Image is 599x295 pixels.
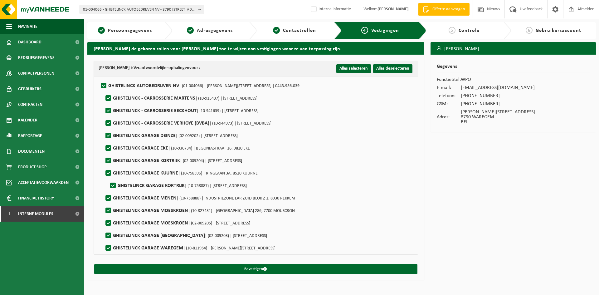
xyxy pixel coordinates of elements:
[187,27,194,34] span: 2
[18,175,69,190] span: Acceptatievoorwaarden
[18,34,41,50] span: Dashboard
[18,81,41,97] span: Gebruikers
[197,28,233,33] span: Adresgegevens
[459,28,480,33] span: Controle
[197,109,259,113] span: | (10-941639) | [STREET_ADDRESS]
[437,76,461,84] td: Functietitel:
[94,264,417,274] button: Bevestigen
[108,28,152,33] span: Persoonsgegevens
[371,28,399,33] span: Vestigingen
[205,234,267,238] span: | (02-009203) | [STREET_ADDRESS]
[283,28,316,33] span: Contactrollen
[179,84,299,88] span: | (01-004066) | [PERSON_NAME][STREET_ADDRESS] | 0443.936.039
[18,50,55,66] span: Bedrijfsgegevens
[536,28,581,33] span: Gebruikersaccount
[449,27,455,34] span: 5
[461,76,535,84] td: WPO
[18,19,37,34] span: Navigatie
[104,231,267,240] label: GHISTELINCK GARAGE [GEOGRAPHIC_DATA]
[373,64,412,73] button: Alles deselecteren
[209,121,271,126] span: | (10-944973) | [STREET_ADDRESS]
[104,169,258,178] label: GHISTELINCK GARAGE KUURNE
[104,156,242,165] label: GHISTELINCK GARAGE KORTRIJK
[83,5,196,14] span: 01-004066 - GHISTELINCK AUTOBEDRIJVEN NV - 8790 [STREET_ADDRESS][PERSON_NAME]
[188,209,295,213] span: | (10-827431) | [GEOGRAPHIC_DATA] 286, 7700 MOUSCRON
[6,206,12,222] span: I
[100,81,299,91] label: GHISTELINCK AUTOBEDRIJVEN NV
[80,5,204,14] button: 01-004066 - GHISTELINCK AUTOBEDRIJVEN NV - 8790 [STREET_ADDRESS][PERSON_NAME]
[18,97,42,112] span: Contracten
[310,5,351,14] label: Interne informatie
[99,64,200,72] div: [PERSON_NAME] is voor :
[90,27,160,34] a: 1Persoonsgegevens
[104,206,295,215] label: GHISTELINCK GARAGE MOESKROEN
[273,27,280,34] span: 3
[336,64,371,73] button: Alles selecteren
[18,66,54,81] span: Contactpersonen
[104,119,271,128] label: GHISTELINCK - CARROSSERIE VERHOYE (BVBA)
[437,64,590,72] h2: Gegevens
[104,131,238,140] label: GHISTELINCK GARAGE DEINZE
[461,92,535,100] td: [PHONE_NUMBER]
[168,146,250,151] span: | (10-936734) | BEGONIASTRAAT 16, 9810 EKE
[175,27,245,34] a: 2Adresgegevens
[98,27,105,34] span: 1
[183,246,275,251] span: | (10-811964) | [PERSON_NAME][STREET_ADDRESS]
[526,27,533,34] span: 6
[260,27,329,34] a: 3Contactrollen
[18,159,46,175] span: Product Shop
[437,84,461,92] td: E-mail:
[431,42,596,56] h3: [PERSON_NAME]
[104,144,250,153] label: GHISTELINCK GARAGE EKE
[461,108,535,126] td: [PERSON_NAME][STREET_ADDRESS] 8790 WAREGEM BEL
[437,92,461,100] td: Telefoon:
[437,108,461,126] td: Adres:
[18,190,54,206] span: Financial History
[418,3,470,16] a: Offerte aanvragen
[104,219,250,228] label: GHISTELINCK GARAGE MOESKROEN
[18,112,37,128] span: Kalender
[461,100,535,108] td: [PHONE_NUMBER]
[195,96,257,101] span: | (10-915437) | [STREET_ADDRESS]
[104,243,275,253] label: GHISTELINCK GARAGE WAREGEM
[431,6,466,12] span: Offerte aanvragen
[104,94,257,103] label: GHISTELINCK - CARROSSERIE MARTENS
[134,66,189,70] strong: Verantwoordelijke ophalingen
[104,106,259,116] label: GHISTELINCK - CARROSSERIE EECKHOUT
[437,100,461,108] td: GSM:
[18,144,45,159] span: Documenten
[18,206,53,222] span: Interne modules
[188,221,250,226] span: | (02-009205) | [STREET_ADDRESS]
[377,7,409,12] strong: [PERSON_NAME]
[178,171,258,176] span: | (10-758596) | RINGLAAN 3A, 8520 KUURNE
[461,84,535,92] td: [EMAIL_ADDRESS][DOMAIN_NAME]
[185,184,247,188] span: | (10-758887) | [STREET_ADDRESS]
[177,196,295,201] span: | (10-758888) | INDUSTRIEZONE LAR ZUID BLOK Z 1, 8930 REKKEM
[109,181,247,190] label: GHISTELINCK GARAGE KORTRIJK
[180,159,242,163] span: | (02-009204) | [STREET_ADDRESS]
[87,42,424,54] h2: [PERSON_NAME] de gekozen rollen voor [PERSON_NAME] toe te wijzen aan vestigingen waar ze van toep...
[361,27,368,34] span: 4
[18,128,42,144] span: Rapportage
[176,134,238,138] span: | (02-009202) | [STREET_ADDRESS]
[104,194,295,203] label: GHISTELINCK GARAGE MENEN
